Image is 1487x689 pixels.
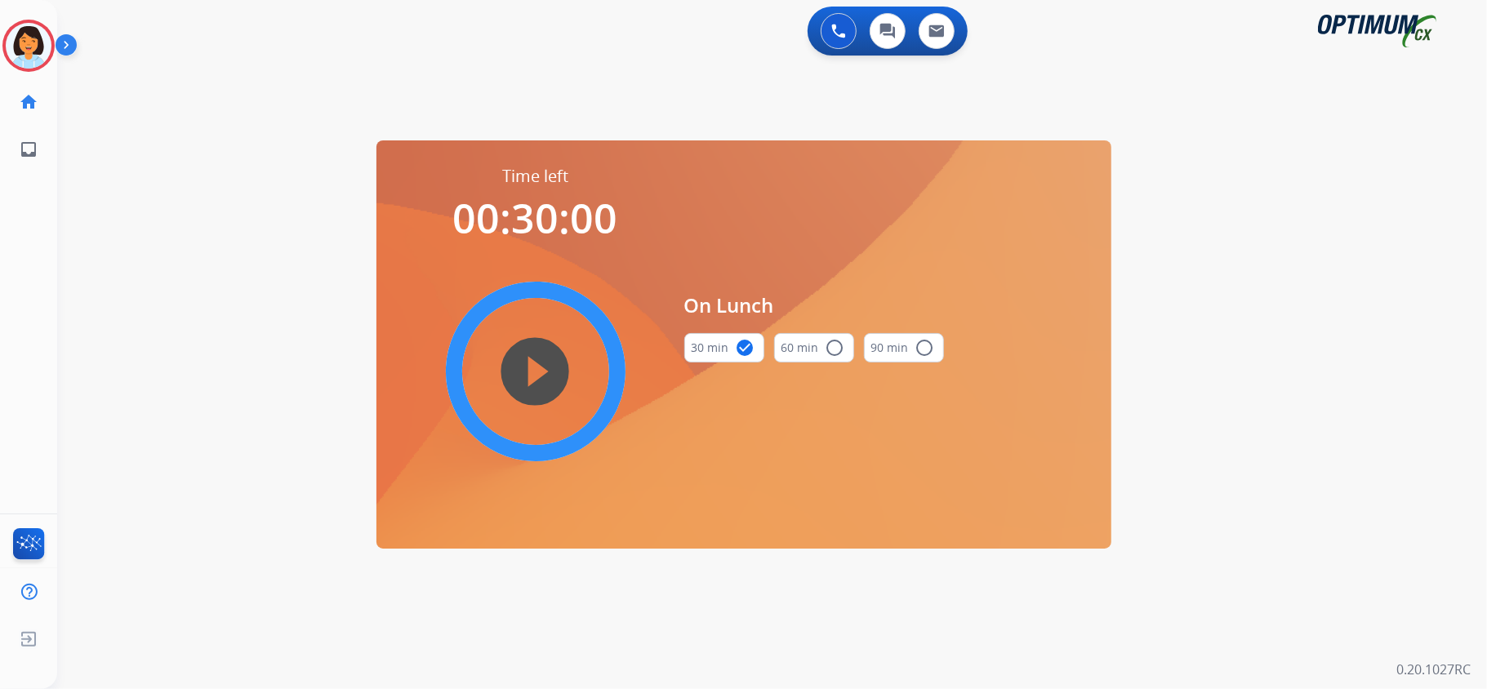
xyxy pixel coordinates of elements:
[19,140,38,159] mat-icon: inbox
[502,165,568,188] span: Time left
[774,333,854,362] button: 60 min
[453,190,618,246] span: 00:30:00
[1396,660,1471,679] p: 0.20.1027RC
[864,333,944,362] button: 90 min
[6,23,51,69] img: avatar
[736,338,755,358] mat-icon: check_circle
[915,338,935,358] mat-icon: radio_button_unchecked
[19,92,38,112] mat-icon: home
[684,291,944,320] span: On Lunch
[826,338,845,358] mat-icon: radio_button_unchecked
[526,362,545,381] mat-icon: play_circle_filled
[684,333,764,362] button: 30 min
